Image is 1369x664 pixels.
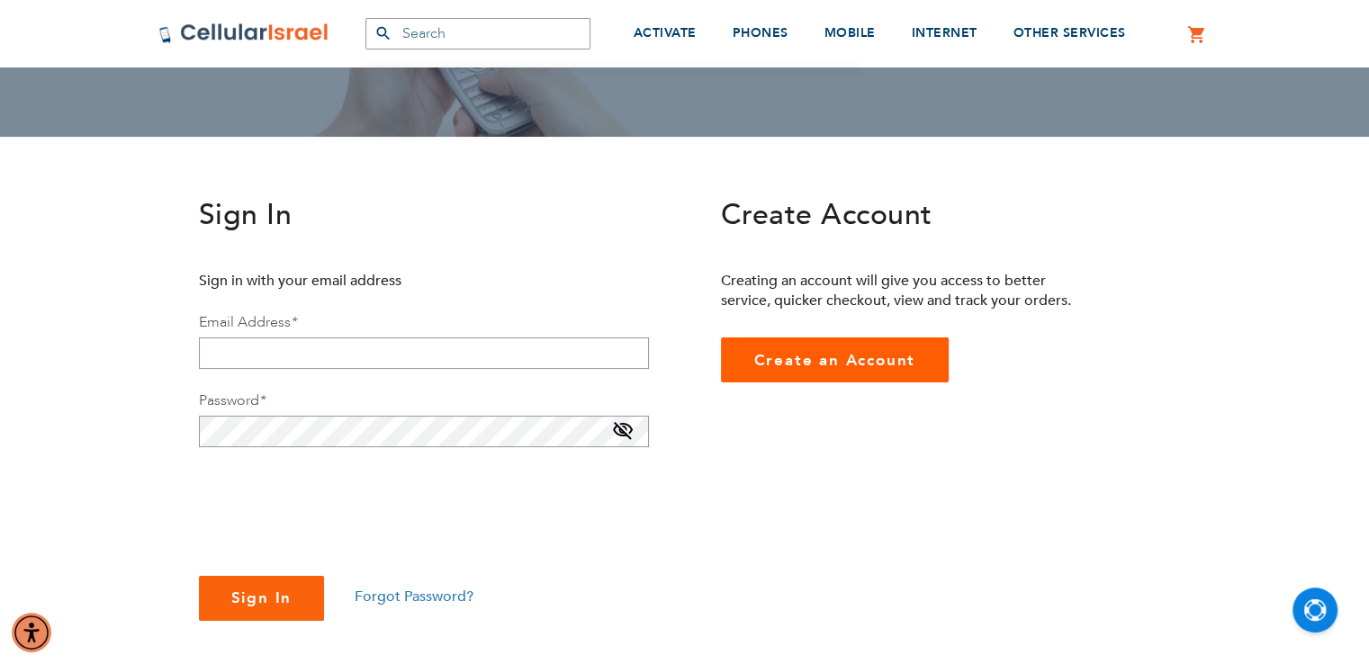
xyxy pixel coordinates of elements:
[199,195,293,235] span: Sign In
[721,195,932,235] span: Create Account
[158,22,329,44] img: Cellular Israel Logo
[733,24,788,41] span: PHONES
[721,337,950,382] a: Create an Account
[721,271,1085,310] p: Creating an account will give you access to better service, quicker checkout, view and track your...
[824,24,876,41] span: MOBILE
[355,587,473,606] a: Forgot Password?
[199,271,563,291] p: Sign in with your email address
[12,613,51,652] div: Accessibility Menu
[199,312,297,332] label: Email Address
[199,469,473,539] iframe: reCAPTCHA
[199,337,649,369] input: Email
[199,576,325,621] button: Sign In
[231,588,293,608] span: Sign In
[912,24,977,41] span: INTERNET
[634,24,697,41] span: ACTIVATE
[1013,24,1126,41] span: OTHER SERVICES
[365,18,590,49] input: Search
[199,390,266,410] label: Password
[754,350,916,371] span: Create an Account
